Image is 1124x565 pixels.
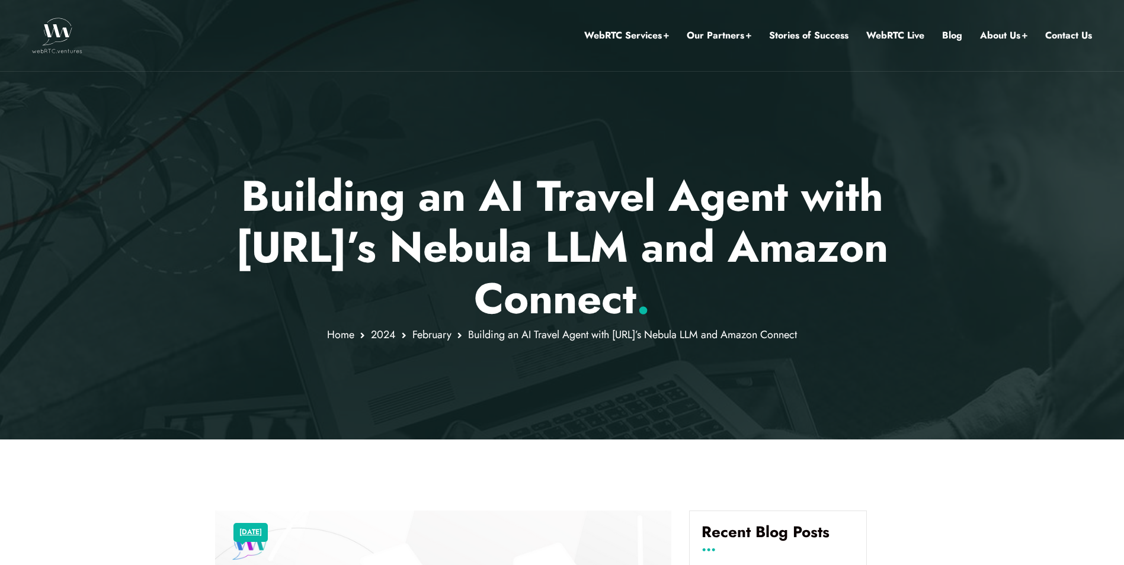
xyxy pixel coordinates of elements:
span: Building an AI Travel Agent with [URL]’s Nebula LLM and Amazon Connect [468,327,797,342]
h4: Recent Blog Posts [702,523,854,550]
a: [DATE] [239,525,262,540]
a: Contact Us [1045,28,1092,43]
a: WebRTC Services [584,28,669,43]
a: Blog [942,28,962,43]
p: Building an AI Travel Agent with [URL]’s Nebula LLM and Amazon Connect [215,171,909,324]
a: 2024 [371,327,396,342]
a: Stories of Success [769,28,848,43]
a: Home [327,327,354,342]
a: About Us [980,28,1027,43]
span: . [636,268,650,329]
a: February [412,327,451,342]
a: WebRTC Live [866,28,924,43]
img: WebRTC.ventures [32,18,82,53]
a: Our Partners [687,28,751,43]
